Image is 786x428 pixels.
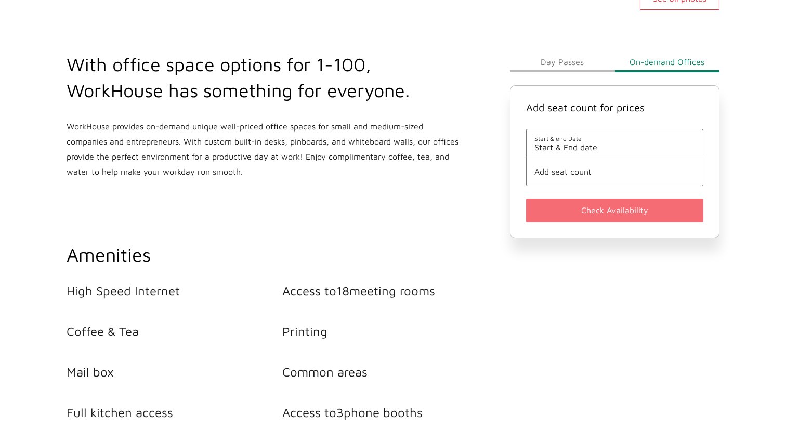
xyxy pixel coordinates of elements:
li: Coffee & Tea [67,324,282,339]
li: Full kitchen access [67,405,282,420]
button: Start & end DateStart & End date [534,135,695,152]
li: Printing [282,324,498,339]
button: Add seat count [534,167,695,176]
li: Mail box [67,365,282,379]
button: On-demand Offices [615,51,719,72]
span: Start & End date [534,142,695,152]
button: Day Passes [510,51,614,72]
h2: Amenities [67,242,497,268]
h2: With office space options for 1-100, WorkHouse has something for everyone. [67,51,461,103]
li: Common areas [282,365,498,379]
p: WorkHouse provides on-demand unique well-priced office spaces for small and medium-sized companie... [67,119,461,179]
li: High Speed Internet [67,283,282,298]
button: Check Availability [526,199,703,222]
span: Start & end Date [534,135,695,142]
h4: Add seat count for prices [526,101,703,113]
li: Access to 18 meeting rooms [282,283,498,298]
li: Access to 3 phone booths [282,405,498,420]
